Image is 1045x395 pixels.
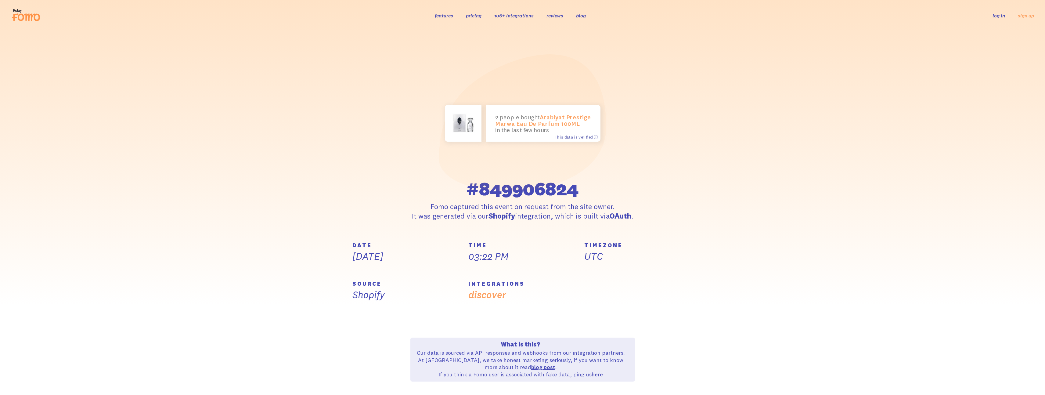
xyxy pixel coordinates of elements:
[466,179,579,198] span: #849906824
[584,243,693,248] h5: TIMEZONE
[468,250,577,263] p: 03:22 PM
[488,211,515,220] strong: Shopify
[1018,13,1034,19] a: sign up
[414,341,628,347] h4: What is this?
[468,243,577,248] h5: TIME
[352,250,461,263] p: [DATE]
[435,13,453,19] a: features
[576,13,586,19] a: blog
[495,114,591,133] p: 2 people bought in the last few hours
[352,281,461,287] h5: SOURCE
[352,288,461,301] p: Shopify
[494,13,534,19] a: 106+ integrations
[468,289,506,301] a: discover
[495,113,591,127] a: Arabiyat Prestige Marwa Eau De Parfum 100ML
[555,134,598,140] span: This data is verified ⓘ
[466,13,481,19] a: pricing
[414,349,628,378] p: Our data is sourced via API responses and webhooks from our integration partners. At [GEOGRAPHIC_...
[993,13,1005,19] a: log in
[352,243,461,248] h5: DATE
[410,202,635,221] p: Fomo captured this event on request from the site owner. It was generated via our integration, wh...
[592,371,603,378] a: here
[546,13,563,19] a: reviews
[610,211,631,220] strong: OAuth
[445,105,481,142] img: Untitleddesign_bd8f51e9-bbd2-48ae-be1d-f78f3f1d4570_small.png
[531,364,555,371] a: blog post
[584,250,693,263] p: UTC
[468,281,577,287] h5: INTEGRATIONS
